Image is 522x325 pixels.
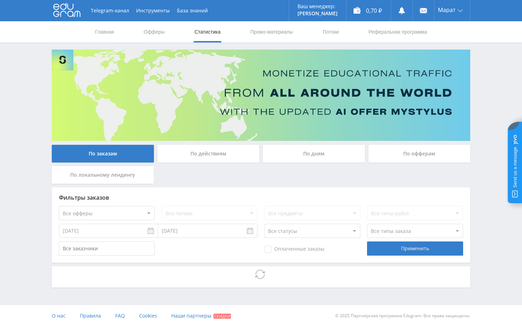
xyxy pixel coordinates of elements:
a: Промо-материалы [250,21,294,42]
a: Офферы [143,21,166,42]
a: Реферальная программа [368,21,428,42]
span: FAQ [115,312,125,319]
div: По заказам [52,145,154,162]
a: Статистика [194,21,221,42]
p: [PERSON_NAME] [298,11,338,16]
div: По дням [263,145,365,162]
p: Ваш менеджер: [298,4,338,9]
a: Потоки [322,21,340,42]
div: По действиям [157,145,260,162]
a: Главная [94,21,115,42]
input: Все заказчики [59,241,155,256]
span: О нас [52,312,66,319]
div: По офферам [368,145,471,162]
span: Марат [438,7,456,13]
span: Скидки [213,314,231,319]
span: Наши партнеры [171,312,211,319]
div: Применить [367,241,463,256]
span: Правила [80,312,101,319]
div: Фильтры заказов [59,194,463,201]
span: Оплаченные заказы [264,246,324,253]
img: Banner [52,50,470,141]
span: Cookies [139,312,157,319]
div: По локальному лендингу [52,166,154,184]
